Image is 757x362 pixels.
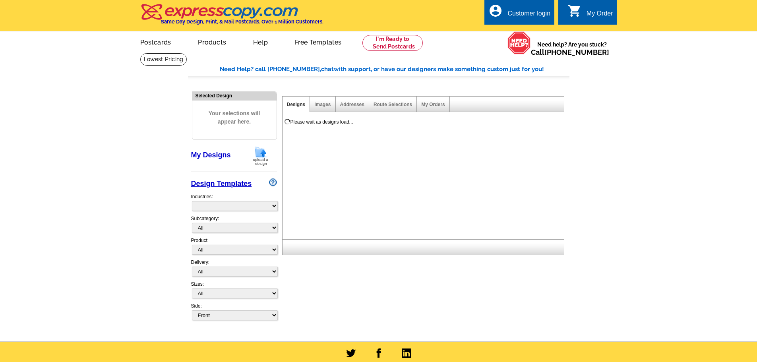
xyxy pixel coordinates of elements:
a: Postcards [128,32,184,51]
h4: Same Day Design, Print, & Mail Postcards. Over 1 Million Customers. [161,19,323,25]
div: Subcategory: [191,215,277,237]
a: Addresses [340,102,364,107]
img: upload-design [250,146,271,166]
div: Please wait as designs load... [290,118,353,126]
span: Call [531,48,609,56]
div: Side: [191,302,277,321]
a: [PHONE_NUMBER] [544,48,609,56]
span: Need help? Are you stuck? [531,41,613,56]
i: account_circle [488,4,503,18]
a: Free Templates [282,32,354,51]
div: My Order [587,10,613,21]
a: Design Templates [191,180,252,188]
i: shopping_cart [567,4,582,18]
a: Products [185,32,239,51]
img: design-wizard-help-icon.png [269,178,277,186]
a: Same Day Design, Print, & Mail Postcards. Over 1 Million Customers. [140,10,323,25]
div: Sizes: [191,281,277,302]
a: shopping_cart My Order [567,9,613,19]
img: help [507,31,531,54]
div: Industries: [191,189,277,215]
img: loading... [284,118,290,125]
a: Designs [287,102,306,107]
a: Images [314,102,331,107]
a: My Orders [421,102,445,107]
div: Selected Design [192,92,277,99]
a: Route Selections [374,102,412,107]
span: chat [321,66,334,73]
a: account_circle Customer login [488,9,550,19]
div: Product: [191,237,277,259]
div: Customer login [507,10,550,21]
span: Your selections will appear here. [198,101,271,134]
a: Help [240,32,281,51]
div: Delivery: [191,259,277,281]
div: Need Help? call [PHONE_NUMBER], with support, or have our designers make something custom just fo... [220,65,569,74]
a: My Designs [191,151,231,159]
